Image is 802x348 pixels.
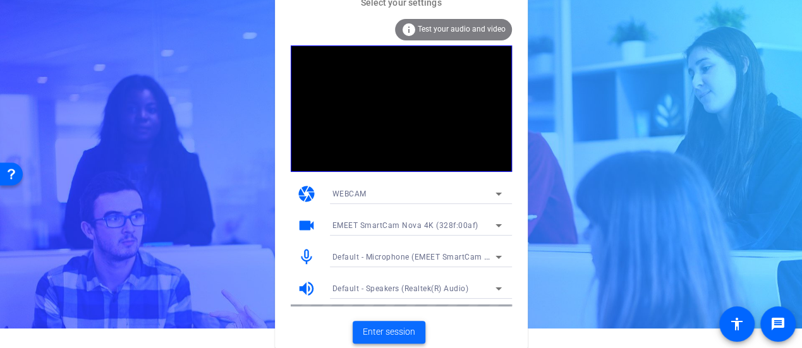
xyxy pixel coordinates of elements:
span: Test your audio and video [418,25,506,33]
mat-icon: accessibility [729,316,744,332]
span: Default - Microphone (EMEET SmartCam Nova 4K) (328f:00af) [332,251,564,261]
mat-icon: mic_none [297,248,316,267]
mat-icon: camera [297,184,316,203]
span: Enter session [363,325,415,339]
mat-icon: volume_up [297,279,316,298]
span: WEBCAM [332,189,367,198]
mat-icon: info [401,22,416,37]
button: Enter session [353,321,425,344]
mat-icon: videocam [297,216,316,235]
span: Default - Speakers (Realtek(R) Audio) [332,284,469,293]
mat-icon: message [770,316,786,332]
span: EMEET SmartCam Nova 4K (328f:00af) [332,221,478,230]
